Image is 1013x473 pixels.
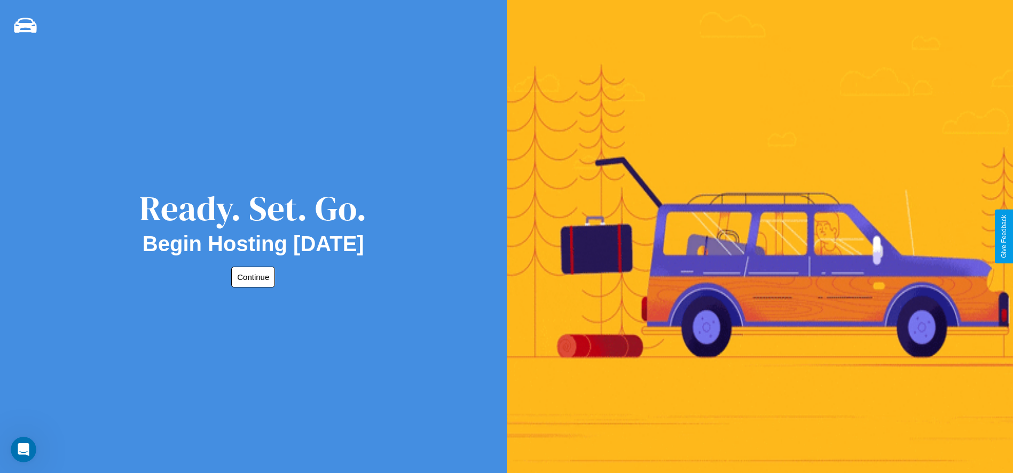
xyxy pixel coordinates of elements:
[231,267,275,287] button: Continue
[11,437,36,462] iframe: Intercom live chat
[1000,215,1008,258] div: Give Feedback
[143,232,364,256] h2: Begin Hosting [DATE]
[139,185,367,232] div: Ready. Set. Go.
